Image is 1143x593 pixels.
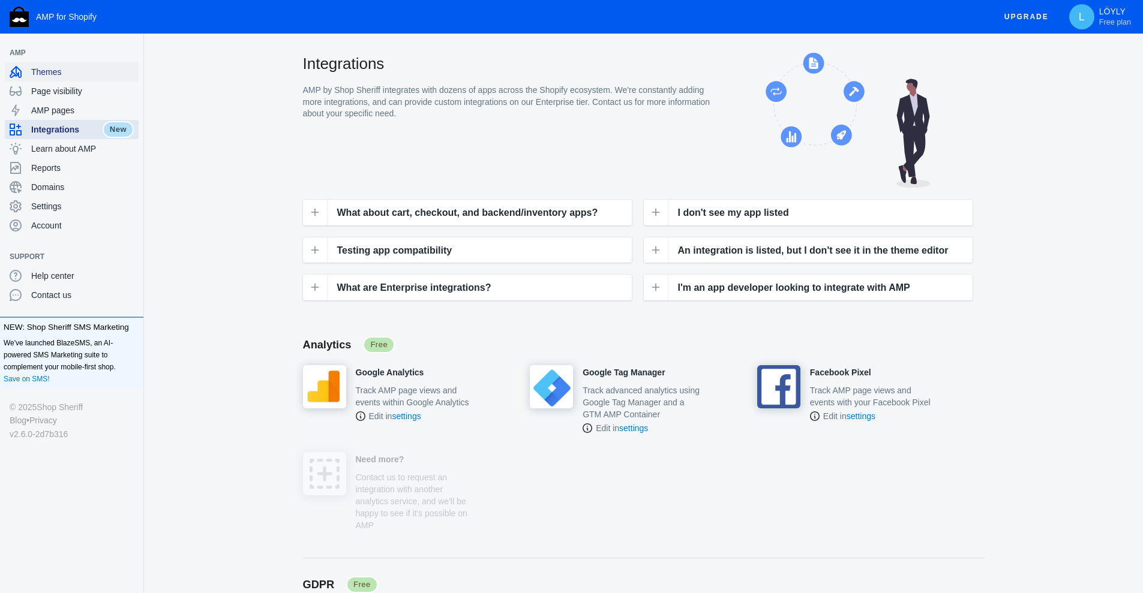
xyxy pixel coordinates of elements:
[10,414,26,427] a: Blog
[1004,6,1049,28] span: Upgrade
[583,384,704,420] p: Track advanced analytics using Google Tag Manager and a GTM AMP Container
[619,423,648,433] a: settings
[31,162,134,174] span: Reports
[5,62,139,82] a: Themes
[678,205,789,221] span: I don't see my app listed
[31,270,134,282] span: Help center
[583,365,665,378] a: Google Tag Manager
[10,401,134,414] div: © 2025
[757,365,800,408] img: facebook-pixel_200x200.png
[36,12,97,22] span: AMP for Shopify
[1083,533,1129,579] iframe: Drift Widget Chat Controller
[530,365,573,408] img: google-tag-manager_150x150.png
[122,254,141,259] button: Add a sales channel
[678,243,949,258] span: An integration is listed, but I don't see it in the theme editor
[5,216,139,235] a: Account
[5,197,139,216] a: Settings
[810,368,871,378] h4: Facebook Pixel
[583,368,665,378] h4: Google Tag Manager
[678,280,910,296] span: I'm an app developer looking to integrate with AMP
[10,251,122,263] span: Support
[103,121,134,138] span: New
[5,82,139,101] a: Page visibility
[847,411,875,421] a: settings
[10,414,134,427] div: •
[10,47,122,59] span: AMP
[37,401,83,414] a: Shop Sheriff
[31,124,103,136] span: Integrations
[303,339,352,351] span: Analytics
[363,336,395,353] span: Free
[4,373,50,385] a: Save on SMS!
[356,384,477,408] p: Track AMP page views and events within Google Analytics
[31,85,134,97] span: Page visibility
[303,579,335,591] span: GDPR
[303,53,712,74] h2: Integrations
[337,243,452,258] span: Testing app compatibility
[337,205,598,221] span: What about cart, checkout, and backend/inventory apps?
[356,368,424,378] h4: Google Analytics
[31,200,134,212] span: Settings
[29,414,57,427] a: Privacy
[31,219,134,231] span: Account
[1076,11,1088,23] span: L
[356,454,404,465] h4: Need more?
[810,384,931,408] p: Track AMP page views and events with your Facebook Pixel
[31,104,134,116] span: AMP pages
[337,280,491,296] span: What are Enterprise integrations?
[5,158,139,177] a: Reports
[31,143,134,155] span: Learn about AMP
[31,66,134,78] span: Themes
[995,6,1058,28] button: Upgrade
[810,365,871,378] a: Facebook Pixel
[5,285,139,305] a: Contact us
[5,139,139,158] a: Learn about AMP
[5,120,139,139] a: IntegrationsNew
[596,422,648,434] span: Edit in
[823,410,875,422] span: Edit in
[31,289,134,301] span: Contact us
[1099,17,1131,27] span: Free plan
[392,411,421,421] a: settings
[1099,7,1131,27] p: LÖYLY
[303,365,346,408] img: google-analytics_200x200.png
[346,576,378,593] span: Free
[10,428,134,441] div: v2.6.0-2d7b316
[122,50,141,55] button: Add a sales channel
[31,181,134,193] span: Domains
[5,177,139,197] a: Domains
[356,471,477,531] p: Contact us to request an integration with another analytics service, and we'll be happy to see if...
[5,101,139,120] a: AMP pages
[10,7,29,27] img: Shop Sheriff Logo
[369,410,421,422] span: Edit in
[303,85,712,120] p: AMP by Shop Sheriff integrates with dozens of apps across the Shopify ecosystem. We're constantly...
[356,365,424,378] a: Google Analytics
